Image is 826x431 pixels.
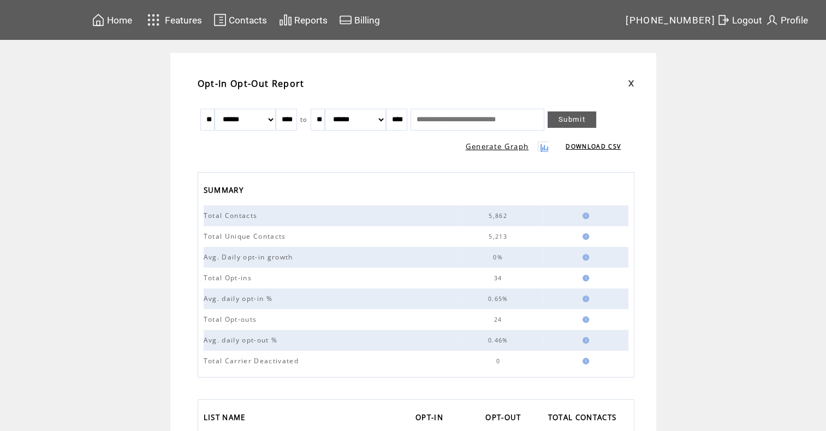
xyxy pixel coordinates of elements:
[579,233,589,240] img: help.gif
[213,13,227,27] img: contacts.svg
[415,410,446,428] span: OPT-IN
[92,13,105,27] img: home.svg
[488,336,511,344] span: 0.46%
[415,410,449,428] a: OPT-IN
[496,357,502,365] span: 0
[626,15,715,26] span: [PHONE_NUMBER]
[489,233,510,240] span: 5,213
[198,78,305,90] span: Opt-In Opt-Out Report
[781,15,808,26] span: Profile
[579,358,589,364] img: help.gif
[339,13,352,27] img: creidtcard.svg
[300,116,307,123] span: to
[204,335,281,345] span: Avg. daily opt-out %
[204,211,260,220] span: Total Contacts
[488,295,511,303] span: 0.65%
[90,11,134,28] a: Home
[579,337,589,344] img: help.gif
[579,254,589,261] img: help.gif
[765,13,779,27] img: profile.svg
[494,274,505,282] span: 34
[204,294,275,303] span: Avg. daily opt-in %
[579,275,589,281] img: help.gif
[764,11,810,28] a: Profile
[142,9,204,31] a: Features
[229,15,267,26] span: Contacts
[204,315,260,324] span: Total Opt-outs
[715,11,764,28] a: Logout
[107,15,132,26] span: Home
[494,316,505,323] span: 24
[579,316,589,323] img: help.gif
[466,141,529,151] a: Generate Graph
[294,15,328,26] span: Reports
[485,410,524,428] span: OPT-OUT
[337,11,382,28] a: Billing
[144,11,163,29] img: features.svg
[493,253,506,261] span: 0%
[204,273,254,282] span: Total Opt-ins
[548,410,620,428] span: TOTAL CONTACTS
[732,15,762,26] span: Logout
[212,11,269,28] a: Contacts
[204,410,251,428] a: LIST NAME
[579,212,589,219] img: help.gif
[489,212,510,220] span: 5,862
[579,296,589,302] img: help.gif
[204,410,248,428] span: LIST NAME
[165,15,202,26] span: Features
[204,232,289,241] span: Total Unique Contacts
[204,182,246,200] span: SUMMARY
[204,356,301,365] span: Total Carrier Deactivated
[354,15,380,26] span: Billing
[566,143,621,150] a: DOWNLOAD CSV
[548,111,596,128] a: Submit
[279,13,292,27] img: chart.svg
[485,410,526,428] a: OPT-OUT
[548,410,622,428] a: TOTAL CONTACTS
[204,252,296,262] span: Avg. Daily opt-in growth
[717,13,730,27] img: exit.svg
[277,11,329,28] a: Reports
